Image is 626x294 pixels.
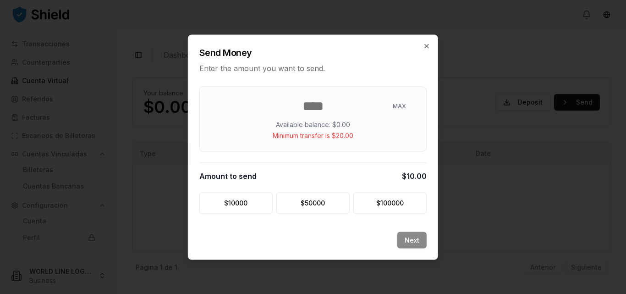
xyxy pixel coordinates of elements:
span: $10.00 [402,170,427,181]
p: Enter the amount you want to send. [199,62,427,73]
p: Minimum transfer is $20.00 [273,131,353,140]
button: MAX [387,99,412,113]
h2: Send Money [199,46,427,59]
button: $10000 [199,192,273,213]
span: Amount to send [199,170,257,181]
button: $50000 [276,192,350,213]
button: $100000 [353,192,427,213]
p: Available balance: $0.00 [276,120,350,129]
